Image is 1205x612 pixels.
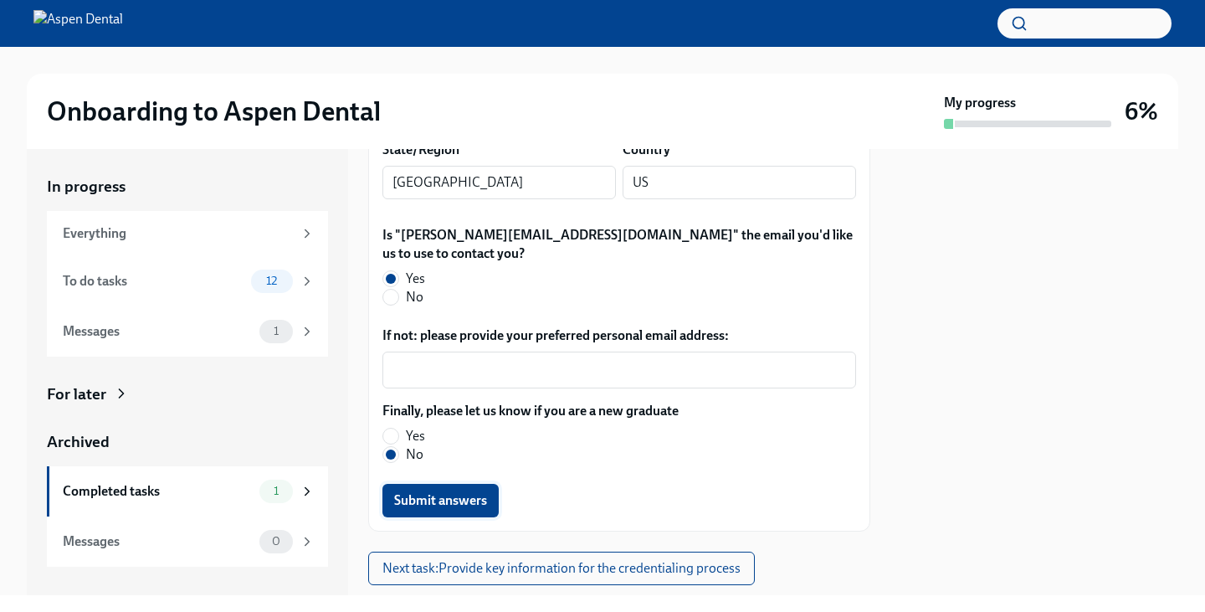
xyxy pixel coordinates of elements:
[382,402,679,420] label: Finally, please let us know if you are a new graduate
[382,141,459,159] label: State/Region
[264,485,289,497] span: 1
[623,141,670,159] label: Country
[1125,96,1158,126] h3: 6%
[394,492,487,509] span: Submit answers
[382,560,741,577] span: Next task : Provide key information for the credentialing process
[63,482,253,501] div: Completed tasks
[368,552,755,585] button: Next task:Provide key information for the credentialing process
[63,224,293,243] div: Everything
[406,445,423,464] span: No
[47,95,381,128] h2: Onboarding to Aspen Dental
[256,275,287,287] span: 12
[47,517,328,567] a: Messages0
[47,256,328,306] a: To do tasks12
[47,211,328,256] a: Everything
[382,484,499,517] button: Submit answers
[33,10,123,37] img: Aspen Dental
[63,532,253,551] div: Messages
[382,226,856,263] label: Is "[PERSON_NAME][EMAIL_ADDRESS][DOMAIN_NAME]" the email you'd like us to use to contact you?
[262,535,290,548] span: 0
[406,270,425,288] span: Yes
[47,431,328,453] a: Archived
[63,272,244,291] div: To do tasks
[47,383,328,405] a: For later
[47,383,106,405] div: For later
[264,325,289,337] span: 1
[47,306,328,357] a: Messages1
[47,176,328,198] a: In progress
[944,94,1016,112] strong: My progress
[63,322,253,341] div: Messages
[406,427,425,445] span: Yes
[47,466,328,517] a: Completed tasks1
[382,327,856,345] label: If not: please provide your preferred personal email address:
[406,288,423,306] span: No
